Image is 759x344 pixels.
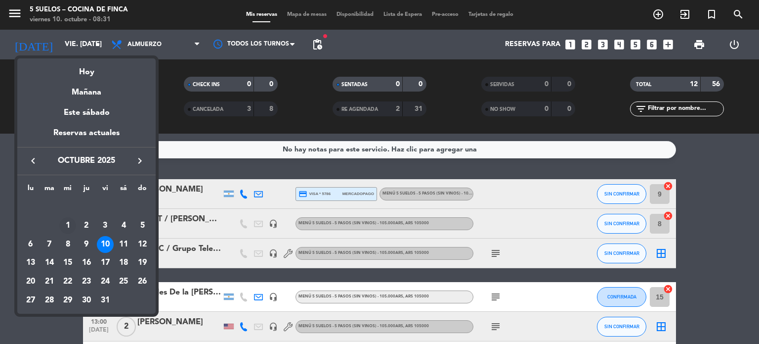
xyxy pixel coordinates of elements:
th: miércoles [58,183,77,198]
td: 10 de octubre de 2025 [96,235,115,254]
div: 24 [97,273,114,290]
td: 30 de octubre de 2025 [77,291,96,310]
td: OCT. [21,197,152,216]
td: 31 de octubre de 2025 [96,291,115,310]
td: 2 de octubre de 2025 [77,216,96,235]
div: 14 [41,254,58,271]
td: 12 de octubre de 2025 [133,235,152,254]
div: 7 [41,236,58,253]
div: 30 [78,292,95,309]
td: 9 de octubre de 2025 [77,235,96,254]
div: 20 [22,273,39,290]
div: 13 [22,254,39,271]
div: 6 [22,236,39,253]
div: 29 [59,292,76,309]
th: martes [40,183,59,198]
td: 4 de octubre de 2025 [115,216,133,235]
div: 12 [134,236,151,253]
span: octubre 2025 [42,154,131,167]
td: 25 de octubre de 2025 [115,272,133,291]
div: 25 [115,273,132,290]
div: 31 [97,292,114,309]
div: 22 [59,273,76,290]
td: 5 de octubre de 2025 [133,216,152,235]
div: 26 [134,273,151,290]
button: keyboard_arrow_left [24,154,42,167]
div: 23 [78,273,95,290]
div: 15 [59,254,76,271]
td: 22 de octubre de 2025 [58,272,77,291]
td: 21 de octubre de 2025 [40,272,59,291]
div: 21 [41,273,58,290]
td: 14 de octubre de 2025 [40,253,59,272]
div: 9 [78,236,95,253]
td: 16 de octubre de 2025 [77,253,96,272]
td: 1 de octubre de 2025 [58,216,77,235]
td: 26 de octubre de 2025 [133,272,152,291]
div: 19 [134,254,151,271]
td: 17 de octubre de 2025 [96,253,115,272]
td: 13 de octubre de 2025 [21,253,40,272]
td: 6 de octubre de 2025 [21,235,40,254]
div: Hoy [17,58,156,79]
td: 23 de octubre de 2025 [77,272,96,291]
div: 1 [59,217,76,234]
div: 27 [22,292,39,309]
td: 18 de octubre de 2025 [115,253,133,272]
td: 15 de octubre de 2025 [58,253,77,272]
div: 17 [97,254,114,271]
i: keyboard_arrow_left [27,155,39,167]
td: 27 de octubre de 2025 [21,291,40,310]
div: 10 [97,236,114,253]
div: 8 [59,236,76,253]
td: 19 de octubre de 2025 [133,253,152,272]
button: keyboard_arrow_right [131,154,149,167]
div: 2 [78,217,95,234]
td: 8 de octubre de 2025 [58,235,77,254]
div: 16 [78,254,95,271]
div: Mañana [17,79,156,99]
div: 3 [97,217,114,234]
div: 28 [41,292,58,309]
div: Este sábado [17,99,156,127]
th: sábado [115,183,133,198]
td: 11 de octubre de 2025 [115,235,133,254]
th: jueves [77,183,96,198]
div: 5 [134,217,151,234]
td: 7 de octubre de 2025 [40,235,59,254]
i: keyboard_arrow_right [134,155,146,167]
div: 18 [115,254,132,271]
th: viernes [96,183,115,198]
td: 24 de octubre de 2025 [96,272,115,291]
div: Reservas actuales [17,127,156,147]
th: lunes [21,183,40,198]
th: domingo [133,183,152,198]
td: 28 de octubre de 2025 [40,291,59,310]
td: 3 de octubre de 2025 [96,216,115,235]
td: 29 de octubre de 2025 [58,291,77,310]
div: 11 [115,236,132,253]
div: 4 [115,217,132,234]
td: 20 de octubre de 2025 [21,272,40,291]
